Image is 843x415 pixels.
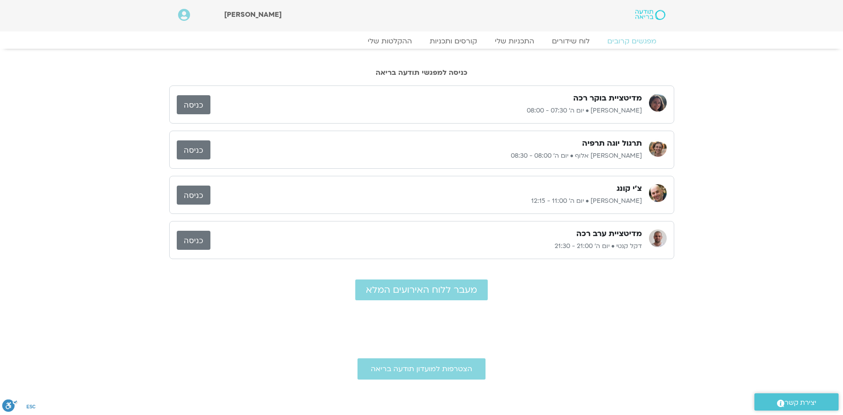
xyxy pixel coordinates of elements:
[421,37,486,46] a: קורסים ותכניות
[178,37,665,46] nav: Menu
[486,37,543,46] a: התכניות שלי
[649,139,667,157] img: קרן בן אור אלוף
[210,241,642,252] p: דקל קנטי • יום ה׳ 21:00 - 21:30
[366,285,477,295] span: מעבר ללוח האירועים המלא
[649,229,667,247] img: דקל קנטי
[573,93,642,104] h3: מדיטציית בוקר רכה
[169,69,674,77] h2: כניסה למפגשי תודעה בריאה
[224,10,282,19] span: [PERSON_NAME]
[210,151,642,161] p: [PERSON_NAME] אלוף • יום ה׳ 08:00 - 08:30
[177,140,210,159] a: כניסה
[355,279,488,300] a: מעבר ללוח האירועים המלא
[598,37,665,46] a: מפגשים קרובים
[177,95,210,114] a: כניסה
[785,397,816,409] span: יצירת קשר
[177,231,210,250] a: כניסה
[649,94,667,112] img: קרן גל
[543,37,598,46] a: לוח שידורים
[371,365,472,373] span: הצטרפות למועדון תודעה בריאה
[649,184,667,202] img: אריאל מירוז
[754,393,839,411] a: יצירת קשר
[210,105,642,116] p: [PERSON_NAME] • יום ה׳ 07:30 - 08:00
[359,37,421,46] a: ההקלטות שלי
[582,138,642,149] h3: תרגול יוגה תרפיה
[617,183,642,194] h3: צ'י קונג
[576,229,642,239] h3: מדיטציית ערב רכה
[210,196,642,206] p: [PERSON_NAME] • יום ה׳ 11:00 - 12:15
[177,186,210,205] a: כניסה
[357,358,486,380] a: הצטרפות למועדון תודעה בריאה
